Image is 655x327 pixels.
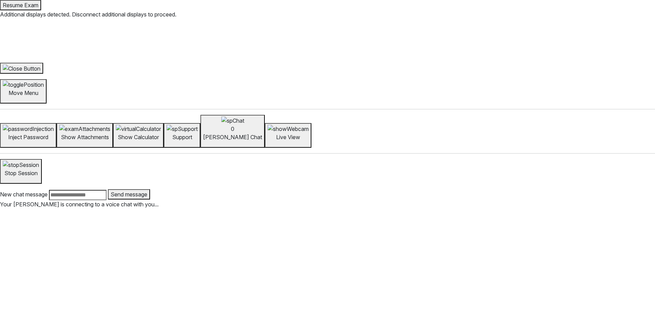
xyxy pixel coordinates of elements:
[111,191,147,198] span: Send message
[166,125,198,133] img: spSupport
[3,169,39,177] p: Stop Session
[200,115,265,148] button: spChat0[PERSON_NAME] Chat
[116,125,161,133] img: virtualCalculator
[3,81,44,89] img: togglePosition
[57,123,113,148] button: Show Attachments
[221,117,244,125] img: spChat
[164,123,200,148] button: Support
[113,123,164,148] button: Show Calculator
[3,64,40,73] img: Close Button
[3,133,54,141] p: Inject Password
[3,161,39,169] img: stopSession
[108,189,150,199] button: Send message
[59,133,110,141] p: Show Attachments
[3,89,44,97] p: Move Menu
[3,125,54,133] img: passwordInjection
[268,125,309,133] img: showWebcam
[203,125,262,133] div: 0
[116,133,161,141] p: Show Calculator
[268,133,309,141] p: Live View
[166,133,198,141] p: Support
[265,123,311,148] button: Live View
[59,125,110,133] img: examAttachments
[203,133,262,141] p: [PERSON_NAME] Chat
